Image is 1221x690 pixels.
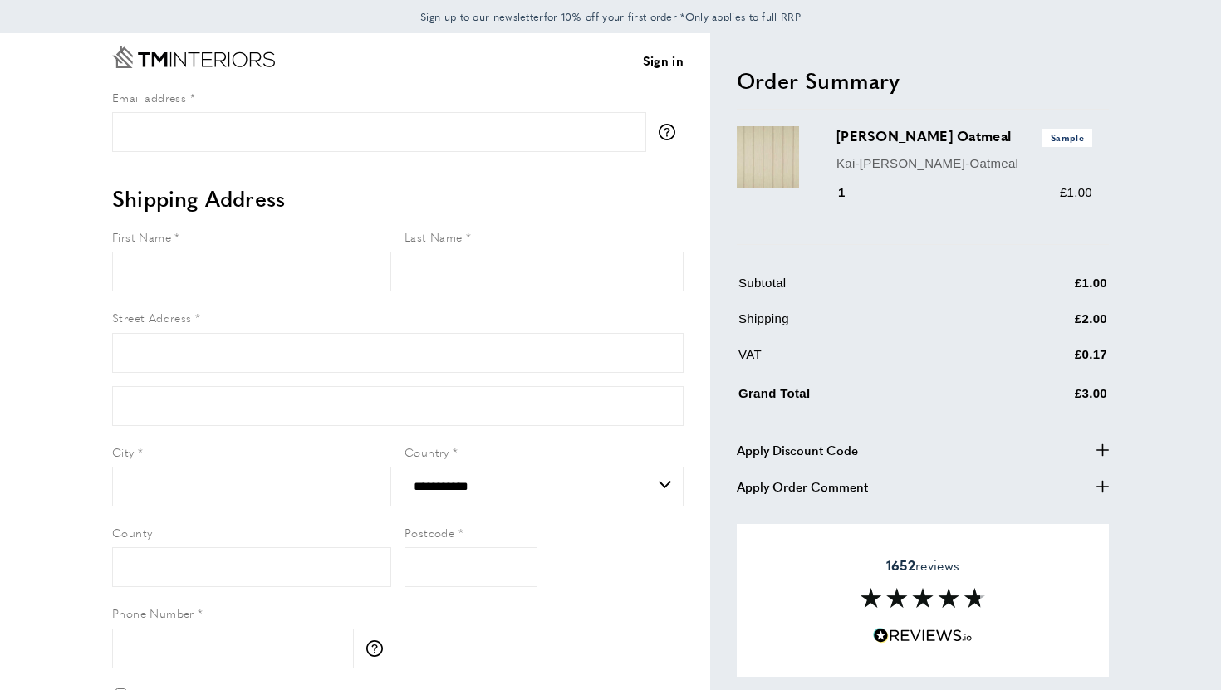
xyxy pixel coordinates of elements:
a: Go to Home page [112,46,275,68]
span: for 10% off your first order *Only applies to full RRP [420,9,801,24]
span: £1.00 [1060,185,1092,199]
a: Sign in [643,51,684,71]
span: Street Address [112,309,192,325]
span: Sample [1042,129,1092,146]
td: £3.00 [993,380,1107,416]
span: Apply Order Comment [737,477,868,497]
span: Apply Discount Code [737,440,858,460]
h3: [PERSON_NAME] Oatmeal [836,126,1092,146]
span: City [112,443,135,460]
h2: Order Summary [737,66,1109,95]
td: Subtotal [738,273,991,306]
a: Sign up to our newsletter [420,8,544,25]
span: County [112,524,152,541]
img: Reviews section [861,588,985,608]
img: Latham Oatmeal [737,126,799,188]
span: Country [405,443,449,460]
p: Kai-[PERSON_NAME]-Oatmeal [836,154,1092,174]
td: Shipping [738,309,991,341]
h2: Shipping Address [112,184,684,213]
span: Sign up to our newsletter [420,9,544,24]
strong: 1652 [886,555,915,575]
td: £2.00 [993,309,1107,341]
span: Postcode [405,524,454,541]
span: First Name [112,228,171,245]
span: Phone Number [112,604,194,621]
td: Grand Total [738,380,991,416]
div: 1 [836,183,869,203]
button: More information [659,124,684,140]
td: VAT [738,345,991,377]
span: reviews [886,557,959,574]
span: Last Name [405,228,463,245]
img: Reviews.io 5 stars [873,628,973,644]
td: £1.00 [993,273,1107,306]
td: £0.17 [993,345,1107,377]
span: Email address [112,89,186,105]
button: More information [366,640,391,657]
